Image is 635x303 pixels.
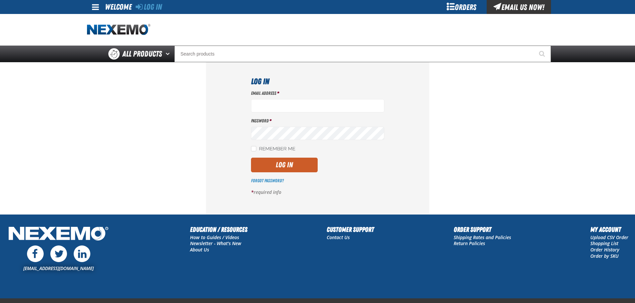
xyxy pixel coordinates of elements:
[251,90,384,96] label: Email Address
[190,225,247,234] h2: Education / Resources
[251,76,384,87] h1: Log In
[590,225,628,234] h2: My Account
[590,234,628,240] a: Upload CSV Order
[454,225,511,234] h2: Order Support
[590,240,618,246] a: Shopping List
[190,240,241,246] a: Newsletter - What's New
[454,234,511,240] a: Shipping Rates and Policies
[590,246,619,253] a: Order History
[190,234,239,240] a: How to Guides / Videos
[454,240,485,246] a: Return Policies
[251,158,318,172] button: Log In
[534,46,551,62] button: Start Searching
[163,46,174,62] button: Open All Products pages
[590,253,619,259] a: Order by SKU
[87,24,150,36] img: Nexemo logo
[251,189,384,196] p: required info
[136,2,162,12] a: Log In
[174,46,551,62] input: Search
[251,146,295,152] label: Remember Me
[190,246,209,253] a: About Us
[251,178,284,183] a: Forgot Password?
[251,146,256,151] input: Remember Me
[327,225,374,234] h2: Customer Support
[327,234,350,240] a: Contact Us
[122,48,162,60] span: All Products
[23,265,94,271] a: [EMAIL_ADDRESS][DOMAIN_NAME]
[87,24,150,36] a: Home
[7,225,110,244] img: Nexemo Logo
[251,118,384,124] label: Password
